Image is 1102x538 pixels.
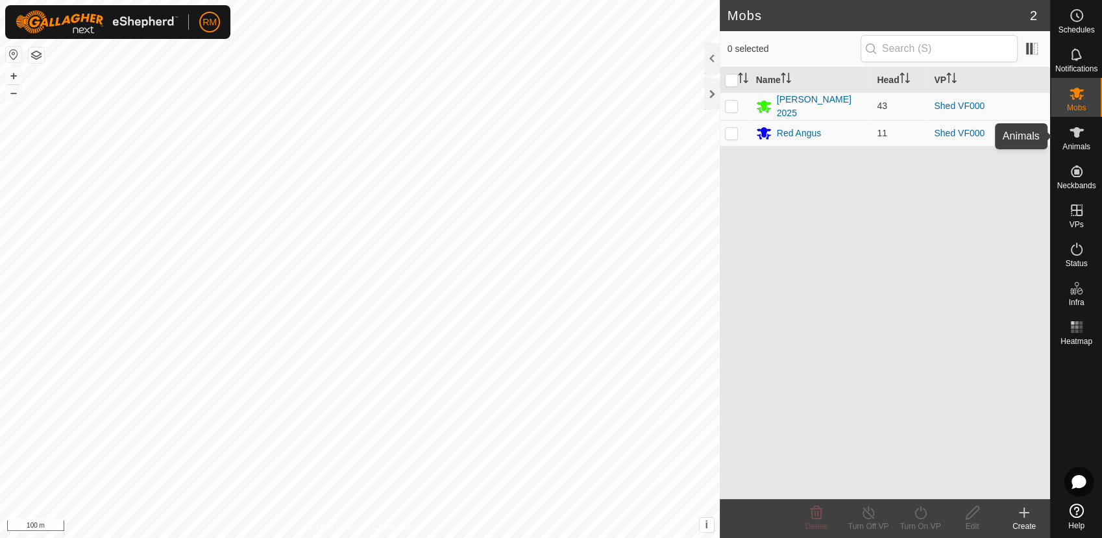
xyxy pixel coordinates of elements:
span: Help [1068,522,1084,530]
div: Turn Off VP [842,520,894,532]
p-sorticon: Activate to sort [946,75,957,85]
th: VP [929,67,1050,93]
span: i [705,519,707,530]
div: Create [998,520,1050,532]
span: Delete [805,522,828,531]
a: Shed VF000 [934,128,985,138]
p-sorticon: Activate to sort [900,75,910,85]
span: Infra [1068,299,1084,306]
span: Status [1065,260,1087,267]
a: Shed VF000 [934,101,985,111]
button: – [6,85,21,101]
span: VPs [1069,221,1083,228]
button: + [6,68,21,84]
div: Edit [946,520,998,532]
span: 0 selected [728,42,861,56]
span: Notifications [1055,65,1097,73]
th: Head [872,67,929,93]
a: Help [1051,498,1102,535]
p-sorticon: Activate to sort [781,75,791,85]
span: 2 [1030,6,1037,25]
span: Mobs [1067,104,1086,112]
th: Name [751,67,872,93]
div: Red Angus [777,127,822,140]
p-sorticon: Activate to sort [738,75,748,85]
button: i [700,518,714,532]
span: Neckbands [1057,182,1096,190]
button: Map Layers [29,47,44,63]
button: Reset Map [6,47,21,62]
img: Gallagher Logo [16,10,178,34]
a: Privacy Policy [308,521,357,533]
span: 43 [877,101,887,111]
span: Animals [1062,143,1090,151]
span: 11 [877,128,887,138]
a: Contact Us [373,521,411,533]
div: [PERSON_NAME] 2025 [777,93,867,120]
span: RM [202,16,217,29]
span: Schedules [1058,26,1094,34]
input: Search (S) [861,35,1018,62]
h2: Mobs [728,8,1030,23]
div: Turn On VP [894,520,946,532]
span: Heatmap [1060,337,1092,345]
